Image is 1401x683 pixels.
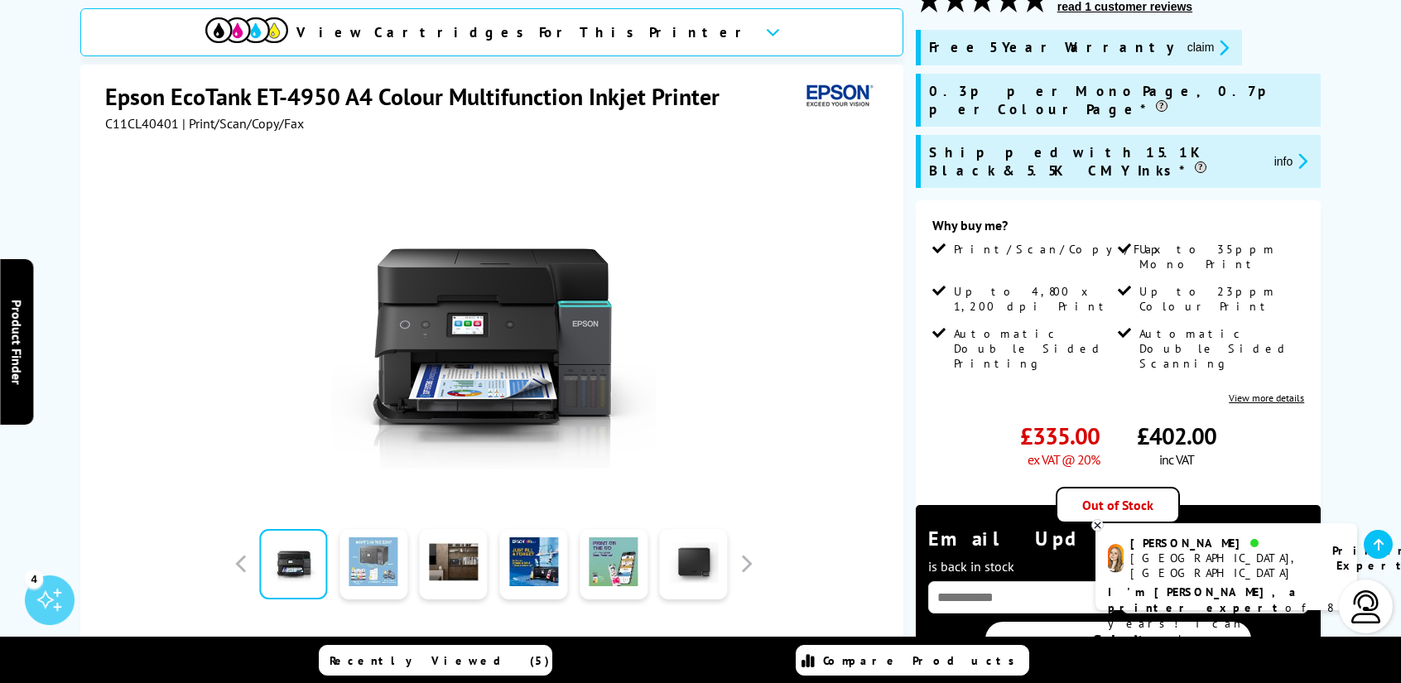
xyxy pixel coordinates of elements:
[319,645,552,676] a: Recently Viewed (5)
[1108,584,1345,663] p: of 8 years! I can help you choose the right product
[1130,551,1312,580] div: [GEOGRAPHIC_DATA], [GEOGRAPHIC_DATA]
[800,81,876,112] img: Epson
[1020,421,1100,451] span: £335.00
[929,82,1313,118] span: 0.3p per Mono Page, 0.7p per Colour Page*
[8,299,25,384] span: Product Finder
[1159,451,1194,468] span: inc VAT
[25,570,43,588] div: 4
[1269,152,1313,171] button: promo-description
[1139,284,1300,314] span: Up to 23ppm Colour Print
[1139,326,1300,371] span: Automatic Double Sided Scanning
[331,165,656,489] img: Epson EcoTank ET-4950
[928,526,1309,577] div: Email Update
[1137,421,1216,451] span: £402.00
[1229,392,1304,404] a: View more details
[954,284,1115,314] span: Up to 4,800 x 1,200 dpi Print
[1056,487,1180,523] div: Out of Stock
[954,326,1115,371] span: Automatic Double Sided Printing
[105,115,179,132] span: C11CL40401
[205,17,288,43] img: View Cartridges
[796,645,1029,676] a: Compare Products
[954,242,1167,257] span: Print/Scan/Copy/Fax
[928,532,1301,575] span: Let me know when this is back in stock
[929,38,1174,57] span: Free 5 Year Warranty
[296,23,752,41] span: View Cartridges For This Printer
[823,653,1023,668] span: Compare Products
[1108,584,1301,615] b: I'm [PERSON_NAME], a printer expert
[330,653,550,668] span: Recently Viewed (5)
[1350,590,1383,623] img: user-headset-light.svg
[182,115,304,132] span: | Print/Scan/Copy/Fax
[929,143,1261,180] span: Shipped with 15.1K Black & 5.5K CMY Inks*
[932,217,1305,242] div: Why buy me?
[1130,536,1312,551] div: [PERSON_NAME]
[105,81,736,112] h1: Epson EcoTank ET-4950 A4 Colour Multifunction Inkjet Printer
[1182,38,1235,57] button: promo-description
[1028,451,1100,468] span: ex VAT @ 20%
[1139,242,1300,272] span: Up to 35ppm Mono Print
[1108,544,1124,573] img: amy-livechat.png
